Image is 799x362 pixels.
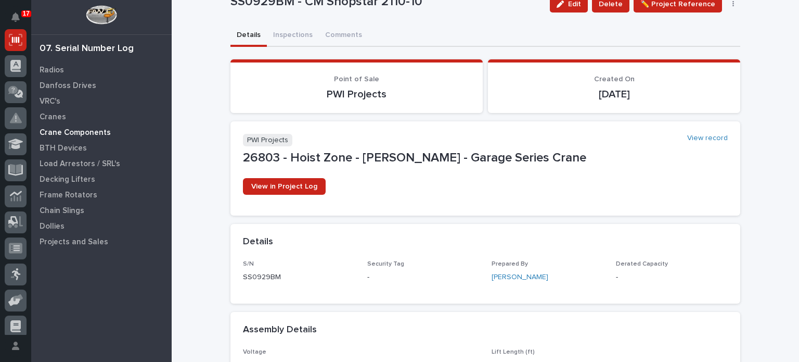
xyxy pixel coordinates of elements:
[243,134,292,147] p: PWI Projects
[40,97,60,106] p: VRC's
[367,261,404,267] span: Security Tag
[243,261,254,267] span: S/N
[40,222,65,231] p: Dollies
[31,124,172,140] a: Crane Components
[31,93,172,109] a: VRC's
[267,25,319,47] button: Inspections
[40,43,134,55] div: 07. Serial Number Log
[31,109,172,124] a: Cranes
[40,206,84,216] p: Chain Slings
[40,128,111,138] p: Crane Components
[243,349,266,355] span: Voltage
[500,88,728,101] p: [DATE]
[23,10,30,17] p: 17
[31,140,172,156] a: BTH Devices
[243,236,273,248] h2: Details
[31,234,172,249] a: Projects and Sales
[31,78,172,93] a: Danfoss Drives
[251,183,317,190] span: View in Project Log
[86,5,117,24] img: Workspace Logo
[40,159,120,169] p: Load Arrestors / SRL's
[31,203,172,218] a: Chain Slings
[319,25,368,47] button: Comments
[243,151,728,166] p: 26803 - Hoist Zone - [PERSON_NAME] - Garage Series Crane
[367,272,479,283] p: -
[40,175,95,184] p: Decking Lifters
[687,134,728,143] a: View record
[13,13,27,29] div: Notifications17
[243,88,470,101] p: PWI Projects
[616,272,728,283] p: -
[40,191,97,200] p: Frame Rotators
[40,66,64,75] p: Radios
[40,238,108,247] p: Projects and Sales
[31,156,172,171] a: Load Arrestors / SRL's
[31,187,172,203] a: Frame Rotators
[243,178,326,195] a: View in Project Log
[492,349,535,355] span: Lift Length (ft)
[594,76,635,83] span: Created On
[243,272,355,283] p: SS0929BM
[31,62,172,78] a: Radios
[334,76,379,83] span: Point of Sale
[616,261,668,267] span: Derated Capacity
[40,81,96,91] p: Danfoss Drives
[243,324,317,336] h2: Assembly Details
[31,171,172,187] a: Decking Lifters
[5,6,27,28] button: Notifications
[492,272,548,283] a: [PERSON_NAME]
[40,113,66,122] p: Cranes
[230,25,267,47] button: Details
[492,261,528,267] span: Prepared By
[40,144,87,153] p: BTH Devices
[31,218,172,234] a: Dollies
